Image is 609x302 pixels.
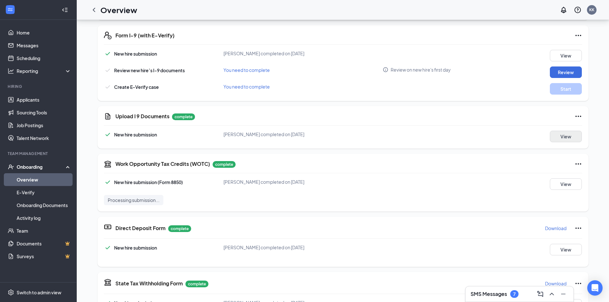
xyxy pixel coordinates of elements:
[114,84,159,90] span: Create E-Verify case
[17,173,71,186] a: Overview
[7,6,13,13] svg: WorkstreamLogo
[559,290,567,298] svg: Minimize
[17,132,71,144] a: Talent Network
[17,250,71,263] a: SurveysCrown
[17,68,72,74] div: Reporting
[115,160,210,167] h5: Work Opportunity Tax Credits (WOTC)
[17,237,71,250] a: DocumentsCrown
[391,66,451,73] span: Review on new hire's first day
[17,106,71,119] a: Sourcing Tools
[17,212,71,224] a: Activity log
[548,290,556,298] svg: ChevronUp
[114,132,157,137] span: New hire submission
[104,50,112,58] svg: Checkmark
[545,280,566,287] p: Download
[550,131,582,142] button: View
[213,161,236,168] p: complete
[104,223,112,231] svg: DirectDepositIcon
[104,278,112,286] svg: TaxGovernmentIcon
[104,131,112,138] svg: Checkmark
[513,291,516,297] div: 7
[8,151,70,156] div: Team Management
[471,290,507,298] h3: SMS Messages
[550,66,582,78] button: Review
[8,289,14,296] svg: Settings
[547,289,557,299] button: ChevronUp
[223,50,304,56] span: [PERSON_NAME] completed on [DATE]
[104,160,112,168] svg: TaxGovernmentIcon
[104,66,112,74] svg: Checkmark
[8,84,70,89] div: Hiring
[536,290,544,298] svg: ComposeMessage
[17,164,66,170] div: Onboarding
[17,39,71,52] a: Messages
[17,224,71,237] a: Team
[104,178,112,186] svg: Checkmark
[223,84,270,89] span: You need to complete
[115,32,175,39] h5: Form I-9 (with E-Verify)
[545,278,567,289] button: Download
[560,6,567,14] svg: Notifications
[17,52,71,65] a: Scheduling
[587,280,603,296] div: Open Intercom Messenger
[62,7,68,13] svg: Collapse
[17,119,71,132] a: Job Postings
[114,51,157,57] span: New hire submission
[8,68,14,74] svg: Analysis
[17,199,71,212] a: Onboarding Documents
[545,223,567,233] button: Download
[535,289,545,299] button: ComposeMessage
[17,26,71,39] a: Home
[574,32,582,39] svg: Ellipses
[104,112,112,120] svg: CustomFormIcon
[172,113,195,120] p: complete
[115,225,166,232] h5: Direct Deposit Form
[104,83,112,91] svg: Checkmark
[17,93,71,106] a: Applicants
[8,164,14,170] svg: UserCheck
[114,245,157,251] span: New hire submission
[17,186,71,199] a: E-Verify
[100,4,137,15] h1: Overview
[574,224,582,232] svg: Ellipses
[114,67,185,73] span: Review new hire’s I-9 documents
[115,113,169,120] h5: Upload I 9 Documents
[223,131,304,137] span: [PERSON_NAME] completed on [DATE]
[168,225,191,232] p: complete
[574,112,582,120] svg: Ellipses
[114,179,183,185] span: New hire submission (Form 8850)
[574,160,582,168] svg: Ellipses
[589,7,594,12] div: KK
[558,289,568,299] button: Minimize
[550,50,582,61] button: View
[108,197,160,203] span: Processing submission...
[223,179,304,185] span: [PERSON_NAME] completed on [DATE]
[550,83,582,95] button: Start
[90,6,98,14] svg: ChevronLeft
[104,32,112,39] svg: FormI9EVerifyIcon
[550,244,582,255] button: View
[223,244,304,250] span: [PERSON_NAME] completed on [DATE]
[223,67,270,73] span: You need to complete
[17,289,61,296] div: Switch to admin view
[574,6,582,14] svg: QuestionInfo
[545,225,566,231] p: Download
[104,244,112,252] svg: Checkmark
[185,281,208,287] p: complete
[115,280,183,287] h5: State Tax Withholding Form
[550,178,582,190] button: View
[383,67,388,73] svg: Info
[574,280,582,287] svg: Ellipses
